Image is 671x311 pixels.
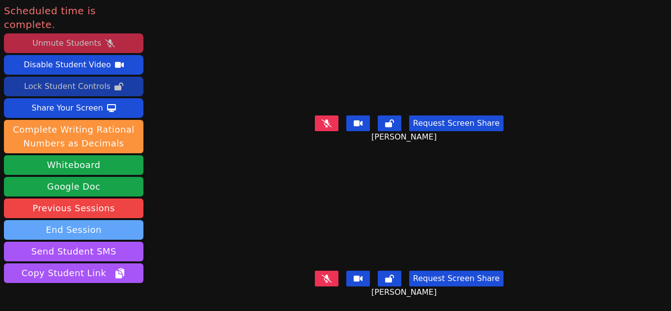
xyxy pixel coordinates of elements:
div: Share Your Screen [31,100,103,116]
button: Request Screen Share [409,271,503,286]
button: Whiteboard [4,155,143,175]
a: Previous Sessions [4,198,143,218]
button: Copy Student Link [4,263,143,283]
span: Copy Student Link [22,266,126,280]
div: Unmute Students [32,35,101,51]
button: Complete Writing Rational Numbers as Decimals [4,120,143,153]
span: Scheduled time is complete. [4,4,143,31]
button: End Session [4,220,143,240]
button: Lock Student Controls [4,77,143,96]
button: Share Your Screen [4,98,143,118]
span: [PERSON_NAME] [371,131,439,143]
div: Disable Student Video [24,57,111,73]
button: Request Screen Share [409,115,503,131]
a: Google Doc [4,177,143,197]
button: Send Student SMS [4,242,143,261]
button: Disable Student Video [4,55,143,75]
span: [PERSON_NAME] [371,286,439,298]
div: Lock Student Controls [24,79,111,94]
button: Unmute Students [4,33,143,53]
